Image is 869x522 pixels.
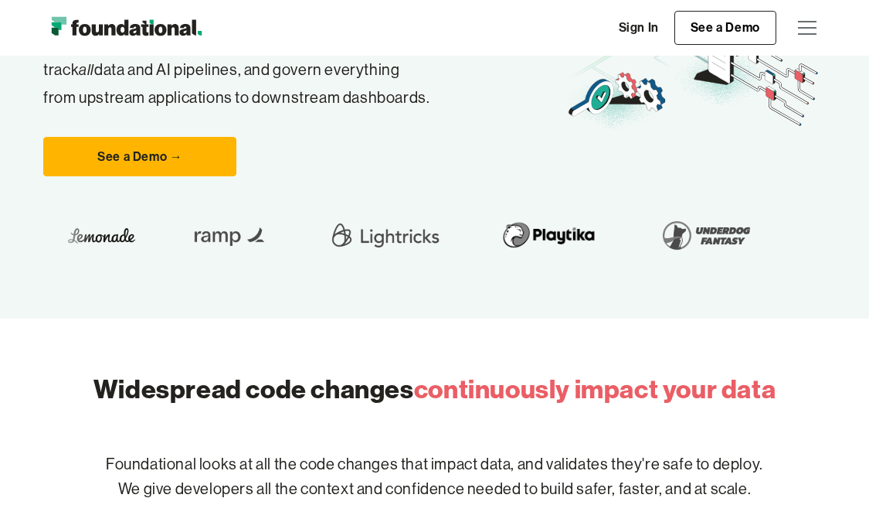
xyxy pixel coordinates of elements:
[494,213,604,257] img: Playtika
[43,12,209,43] a: home
[789,9,826,46] div: menu
[674,11,776,45] a: See a Demo
[43,137,236,177] a: See a Demo →
[93,371,776,408] h2: Widespread code changes
[327,213,444,257] img: Lightricks
[79,60,94,79] em: all
[653,213,759,257] img: Underdog Fantasy
[603,12,674,44] a: Sign In
[792,448,869,522] iframe: Chat Widget
[414,373,776,405] span: continuously impact your data
[185,213,277,257] img: Ramp
[68,223,135,247] img: Lemonade
[43,12,209,43] img: Foundational Logo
